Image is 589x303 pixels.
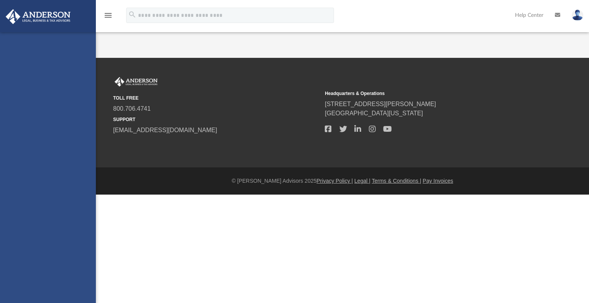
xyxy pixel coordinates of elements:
a: Pay Invoices [423,178,453,184]
a: 800.706.4741 [113,105,151,112]
img: User Pic [572,10,583,21]
img: Anderson Advisors Platinum Portal [3,9,73,24]
i: search [128,10,137,19]
small: TOLL FREE [113,95,319,102]
small: SUPPORT [113,116,319,123]
img: Anderson Advisors Platinum Portal [113,77,159,87]
a: Terms & Conditions | [372,178,421,184]
i: menu [104,11,113,20]
div: © [PERSON_NAME] Advisors 2025 [96,177,589,185]
a: [STREET_ADDRESS][PERSON_NAME] [325,101,436,107]
a: menu [104,15,113,20]
small: Headquarters & Operations [325,90,531,97]
a: [EMAIL_ADDRESS][DOMAIN_NAME] [113,127,217,133]
a: Legal | [354,178,370,184]
a: Privacy Policy | [317,178,353,184]
a: [GEOGRAPHIC_DATA][US_STATE] [325,110,423,116]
